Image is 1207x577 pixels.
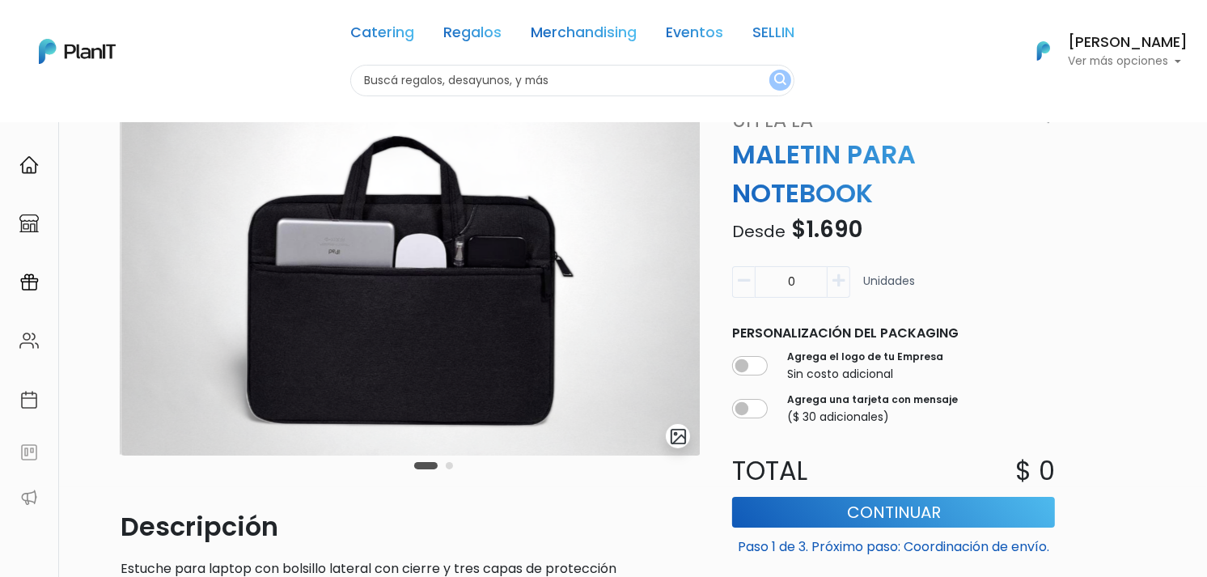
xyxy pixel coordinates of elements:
[774,73,786,88] img: search_button-432b6d5273f82d61273b3651a40e1bd1b912527efae98b1b7a1b2c0702e16a8d.svg
[531,26,637,45] a: Merchandising
[787,409,958,426] p: ($ 30 adicionales)
[39,39,116,64] img: PlanIt Logo
[350,26,414,45] a: Catering
[410,456,457,475] div: Carousel Pagination
[666,26,723,45] a: Eventos
[19,488,39,507] img: partners-52edf745621dab592f3b2c58e3bca9d71375a7ef29c3b500c9f145b62cc070d4.svg
[19,214,39,233] img: marketplace-4ceaa7011d94191e9ded77b95e3339b90024bf715f7c57f8cf31f2d8c509eaba.svg
[121,106,700,456] img: WhatsApp_Image_2023-07-11_at_15.02-PhotoRoom.png
[19,331,39,350] img: people-662611757002400ad9ed0e3c099ab2801c6687ba6c219adb57efc949bc21e19d.svg
[732,531,1055,557] p: Paso 1 de 3. Próximo paso: Coordinación de envío.
[19,390,39,409] img: calendar-87d922413cdce8b2cf7b7f5f62616a5cf9e4887200fb71536465627b3292af00.svg
[1026,33,1061,69] img: PlanIt Logo
[19,155,39,175] img: home-e721727adea9d79c4d83392d1f703f7f8bce08238fde08b1acbfd93340b81755.svg
[446,462,453,469] button: Carousel Page 2
[791,214,862,245] span: $1.690
[752,26,794,45] a: SELLIN
[1068,36,1188,50] h6: [PERSON_NAME]
[350,65,794,96] input: Buscá regalos, desayunos, y más
[19,273,39,292] img: campaigns-02234683943229c281be62815700db0a1741e53638e28bf9629b52c665b00959.svg
[669,427,688,446] img: gallery-light
[121,507,700,546] p: Descripción
[722,452,894,490] p: Total
[732,220,786,243] span: Desde
[787,350,943,364] label: Agrega el logo de tu Empresa
[443,26,502,45] a: Regalos
[732,324,1055,343] p: Personalización del packaging
[1015,452,1055,490] p: $ 0
[722,135,1065,213] p: MALETIN PARA NOTEBOOK
[83,15,233,47] div: ¿Necesitás ayuda?
[1068,56,1188,67] p: Ver más opciones
[787,392,958,407] label: Agrega una tarjeta con mensaje
[732,497,1055,528] button: Continuar
[414,462,438,469] button: Carousel Page 1 (Current Slide)
[787,366,943,383] p: Sin costo adicional
[863,273,915,304] p: Unidades
[19,443,39,462] img: feedback-78b5a0c8f98aac82b08bfc38622c3050aee476f2c9584af64705fc4e61158814.svg
[1016,30,1188,72] button: PlanIt Logo [PERSON_NAME] Ver más opciones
